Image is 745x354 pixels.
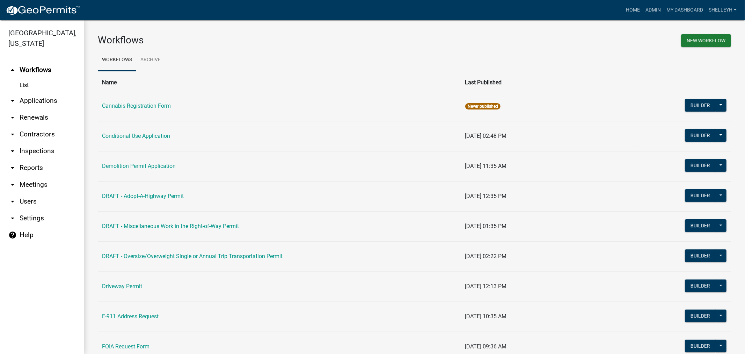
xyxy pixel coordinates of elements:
a: Home [623,3,643,17]
button: Builder [685,340,716,352]
a: DRAFT - Adopt-A-Highway Permit [102,193,184,199]
h3: Workflows [98,34,409,46]
button: New Workflow [681,34,731,47]
th: Last Published [461,74,634,91]
span: [DATE] 02:48 PM [465,133,507,139]
i: arrow_drop_down [8,113,17,122]
button: Builder [685,310,716,322]
a: Archive [136,49,165,71]
i: help [8,231,17,239]
span: [DATE] 12:35 PM [465,193,507,199]
i: arrow_drop_down [8,180,17,189]
a: DRAFT - Miscellaneous Work in the Right-of-Way Permit [102,223,239,229]
a: Cannabis Registration Form [102,102,171,109]
i: arrow_drop_down [8,197,17,206]
i: arrow_drop_down [8,130,17,139]
button: Builder [685,249,716,262]
i: arrow_drop_down [8,97,17,105]
i: arrow_drop_down [8,164,17,172]
th: Name [98,74,461,91]
button: Builder [685,219,716,232]
span: Never published [465,103,501,109]
span: [DATE] 01:35 PM [465,223,507,229]
a: E-911 Address Request [102,313,159,320]
span: [DATE] 12:13 PM [465,283,507,290]
i: arrow_drop_down [8,147,17,155]
span: [DATE] 11:35 AM [465,163,507,169]
button: Builder [685,159,716,172]
a: shelleyh [706,3,739,17]
a: Driveway Permit [102,283,142,290]
i: arrow_drop_down [8,214,17,222]
i: arrow_drop_up [8,66,17,74]
a: FOIA Request Form [102,343,149,350]
button: Builder [685,99,716,112]
a: Demolition Permit Application [102,163,176,169]
button: Builder [685,189,716,202]
a: My Dashboard [664,3,706,17]
span: [DATE] 02:22 PM [465,253,507,260]
a: Conditional Use Application [102,133,170,139]
a: DRAFT - Oversize/Overweight Single or Annual Trip Transportation Permit [102,253,283,260]
button: Builder [685,129,716,142]
button: Builder [685,279,716,292]
span: [DATE] 09:36 AM [465,343,507,350]
a: Admin [643,3,664,17]
a: Workflows [98,49,136,71]
span: [DATE] 10:35 AM [465,313,507,320]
